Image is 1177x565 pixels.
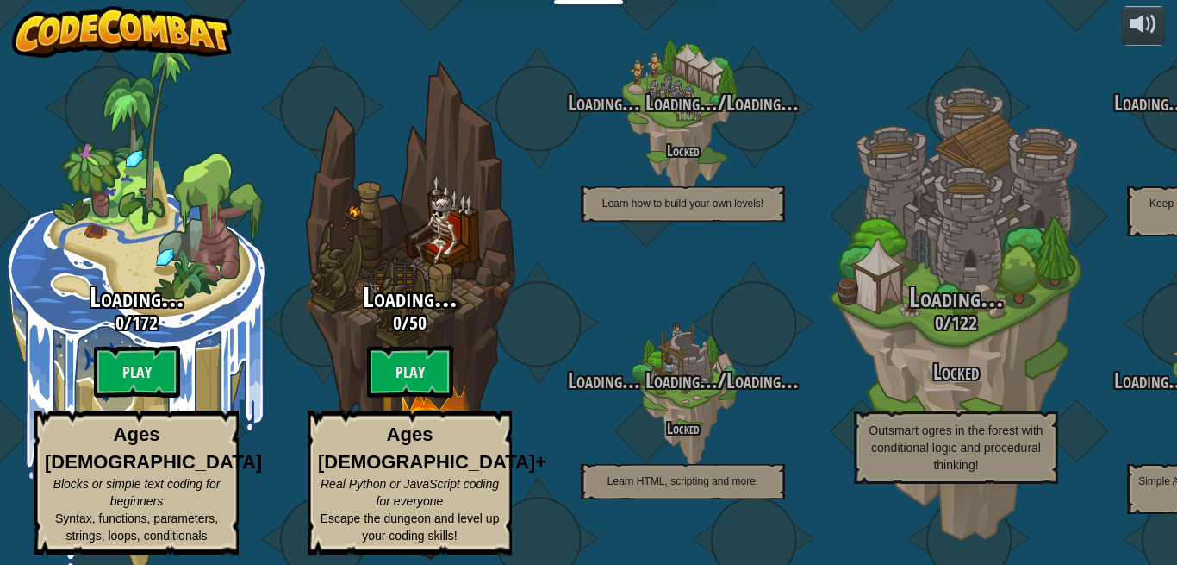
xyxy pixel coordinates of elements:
h3: Locked [819,361,1093,384]
div: Complete previous world to unlock [546,260,819,533]
span: Outsmart ogres in the forest with conditional logic and procedural thinking! [869,424,1043,472]
btn: Play [94,346,180,398]
h3: / [273,312,546,333]
span: Learn how to build your own levels! [602,198,763,210]
span: Loading... [726,88,799,117]
button: Adjust volume [1122,6,1165,47]
span: Blocks or simple text coding for beginners [53,477,221,508]
span: Loading... [909,279,1004,316]
img: CodeCombat - Learn how to code by playing a game [12,6,233,58]
span: 50 [409,310,427,336]
h3: / [546,91,819,115]
span: Loading... [568,88,640,117]
span: Loading... [363,279,458,316]
span: Real Python or JavaScript coding for everyone [321,477,499,508]
strong: Ages [DEMOGRAPHIC_DATA] [45,424,262,472]
span: 0 [393,310,402,336]
span: 0 [115,310,124,336]
h4: Locked [546,142,819,159]
h4: Locked [546,420,819,436]
h3: / [819,312,1093,333]
strong: Ages [DEMOGRAPHIC_DATA]+ [318,424,546,472]
span: Loading... [726,366,799,395]
span: 122 [951,310,977,336]
span: 172 [132,310,158,336]
span: 0 [935,310,943,336]
span: Learn HTML, scripting and more! [607,475,758,487]
btn: Play [367,346,453,398]
span: Escape the dungeon and level up your coding skills! [321,512,500,543]
span: Loading... [90,279,184,316]
span: Syntax, functions, parameters, strings, loops, conditionals [55,512,218,543]
span: Loading... [640,88,718,117]
span: Loading... [640,366,718,395]
h3: / [546,369,819,392]
span: Loading... [568,366,640,395]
